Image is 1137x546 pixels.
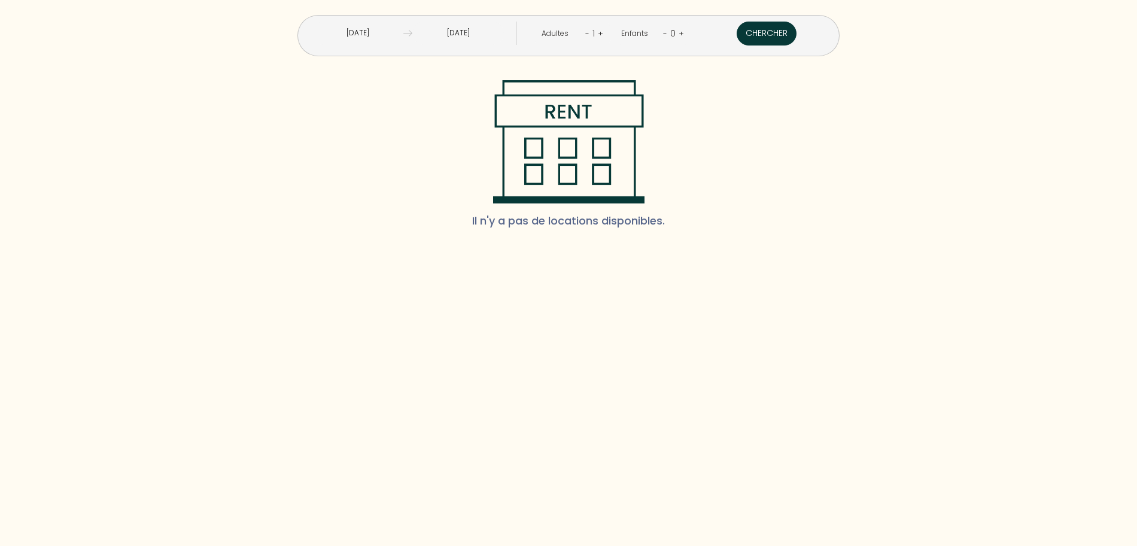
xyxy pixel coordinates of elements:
img: rent-black.png [493,80,645,204]
div: Enfants [621,28,652,40]
a: - [585,28,589,39]
button: Chercher [737,22,796,45]
img: guests [403,29,412,38]
a: + [679,28,684,39]
input: Départ [412,22,504,45]
a: + [598,28,603,39]
span: Il n'y a pas de locations disponibles. [472,204,665,238]
div: 0 [667,24,679,43]
div: Adultes [542,28,573,40]
div: 1 [589,24,598,43]
input: Arrivée [312,22,403,45]
a: - [663,28,667,39]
